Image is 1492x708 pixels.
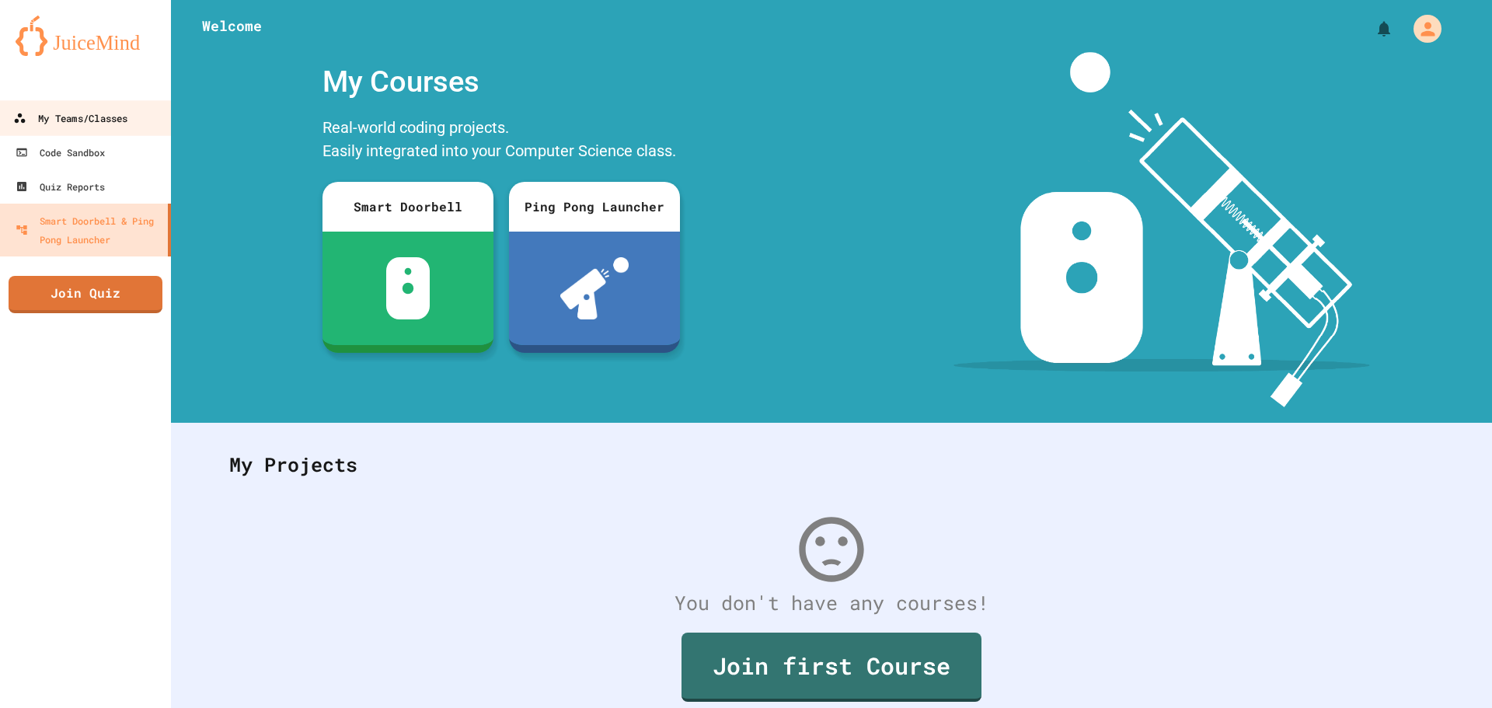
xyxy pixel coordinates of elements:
div: Real-world coding projects. Easily integrated into your Computer Science class. [315,112,688,170]
div: Code Sandbox [16,143,105,162]
img: logo-orange.svg [16,16,155,56]
a: Join Quiz [9,276,162,313]
a: Join first Course [682,633,981,702]
div: My Teams/Classes [13,109,127,128]
div: My Projects [214,434,1449,495]
div: Ping Pong Launcher [509,182,680,232]
div: Smart Doorbell [322,182,493,232]
img: sdb-white.svg [386,257,431,319]
div: Quiz Reports [16,177,105,196]
div: My Account [1397,11,1445,47]
img: ppl-with-ball.png [560,257,629,319]
div: You don't have any courses! [214,588,1449,618]
div: My Courses [315,52,688,112]
div: My Notifications [1346,16,1397,42]
img: banner-image-my-projects.png [953,52,1370,407]
div: Smart Doorbell & Ping Pong Launcher [16,211,162,249]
